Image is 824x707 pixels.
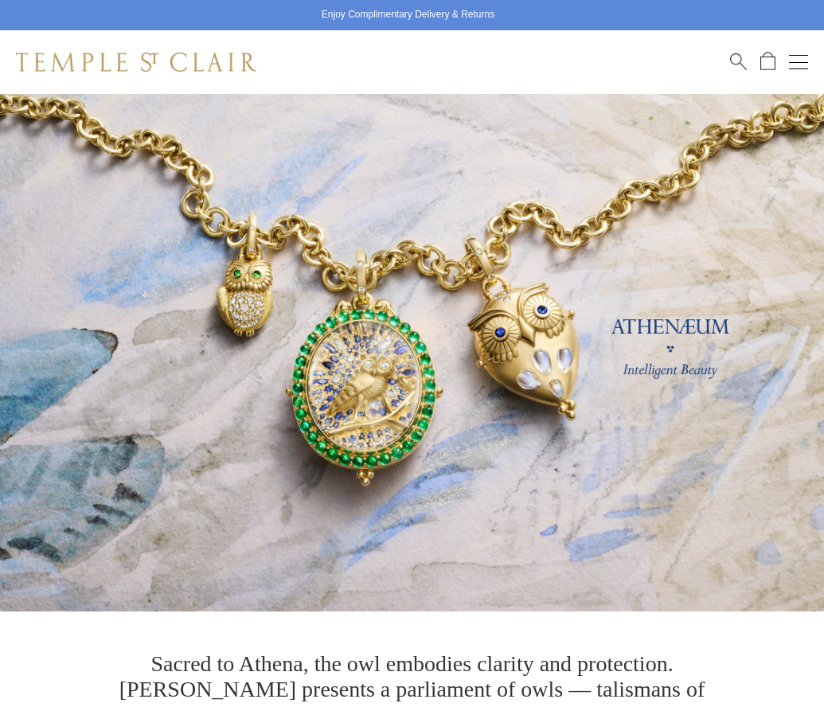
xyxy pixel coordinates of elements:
a: Open Shopping Bag [760,52,775,72]
button: Open navigation [789,53,808,72]
p: Enjoy Complimentary Delivery & Returns [322,7,494,23]
a: Search [730,52,747,72]
img: Temple St. Clair [16,53,256,72]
